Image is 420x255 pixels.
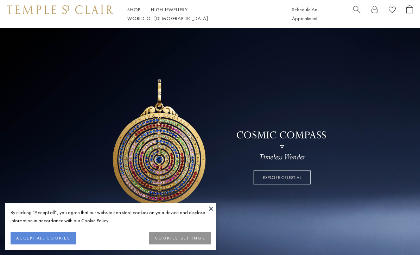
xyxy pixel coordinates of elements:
[389,5,396,16] a: View Wishlist
[127,15,208,21] a: World of [DEMOGRAPHIC_DATA]World of [DEMOGRAPHIC_DATA]
[149,232,211,244] button: COOKIES SETTINGS
[353,5,361,23] a: Search
[11,232,76,244] button: ACCEPT ALL COOKIES
[385,222,413,248] iframe: Gorgias live chat messenger
[127,6,140,13] a: ShopShop
[151,6,188,13] a: High JewelleryHigh Jewellery
[406,5,413,23] a: Open Shopping Bag
[7,5,113,14] img: Temple St. Clair
[127,5,276,23] nav: Main navigation
[11,209,211,225] div: By clicking “Accept all”, you agree that our website can store cookies on your device and disclos...
[292,6,317,21] a: Schedule An Appointment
